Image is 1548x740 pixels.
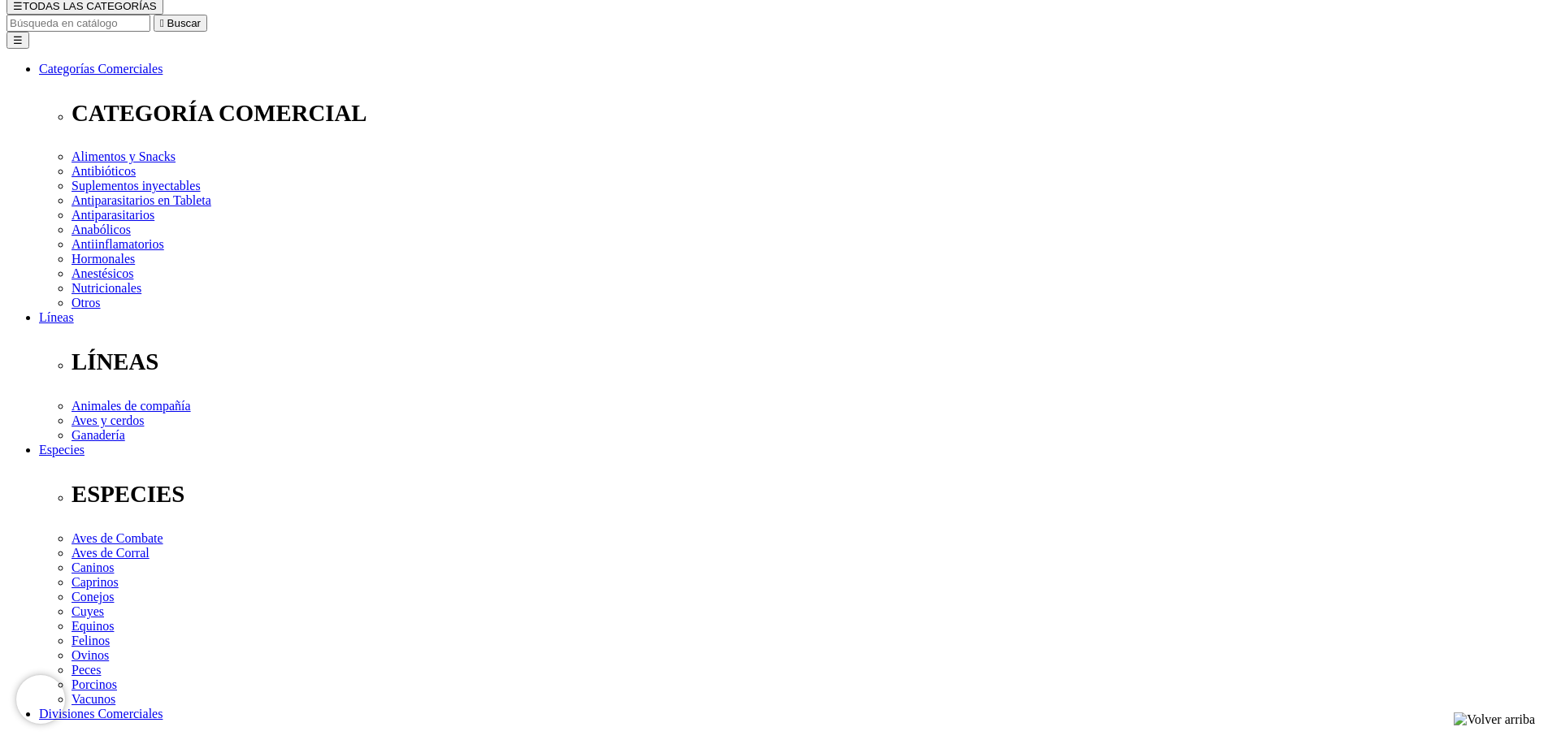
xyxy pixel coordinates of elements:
p: CATEGORÍA COMERCIAL [72,100,1541,127]
a: Porcinos [72,677,117,691]
a: Cuyes [72,604,104,618]
a: Nutricionales [72,281,141,295]
a: Antiinflamatorios [72,237,164,251]
a: Anestésicos [72,266,133,280]
button:  Buscar [154,15,207,32]
a: Especies [39,443,85,457]
iframe: Brevo live chat [16,675,65,724]
a: Equinos [72,619,114,633]
a: Suplementos inyectables [72,179,201,193]
a: Aves y cerdos [72,413,144,427]
a: Antiparasitarios [72,208,154,222]
a: Líneas [39,310,74,324]
img: Volver arriba [1454,712,1535,727]
a: Ganadería [72,428,125,442]
a: Divisiones Comerciales [39,707,163,721]
a: Hormonales [72,252,135,266]
a: Alimentos y Snacks [72,149,176,163]
a: Peces [72,663,101,677]
a: Aves de Combate [72,531,163,545]
a: Felinos [72,634,110,647]
a: Vacunos [72,692,115,706]
a: Otros [72,296,101,309]
a: Ovinos [72,648,109,662]
a: Antiparasitarios en Tableta [72,193,211,207]
a: Categorías Comerciales [39,62,163,76]
a: Caprinos [72,575,119,589]
button: ☰ [7,32,29,49]
p: LÍNEAS [72,348,1541,375]
a: Anabólicos [72,223,131,236]
a: Animales de compañía [72,399,191,413]
input: Buscar [7,15,150,32]
a: Conejos [72,590,114,604]
span: Buscar [167,17,201,29]
i:  [160,17,164,29]
p: ESPECIES [72,481,1541,508]
a: Caninos [72,560,114,574]
a: Antibióticos [72,164,136,178]
a: Aves de Corral [72,546,150,560]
